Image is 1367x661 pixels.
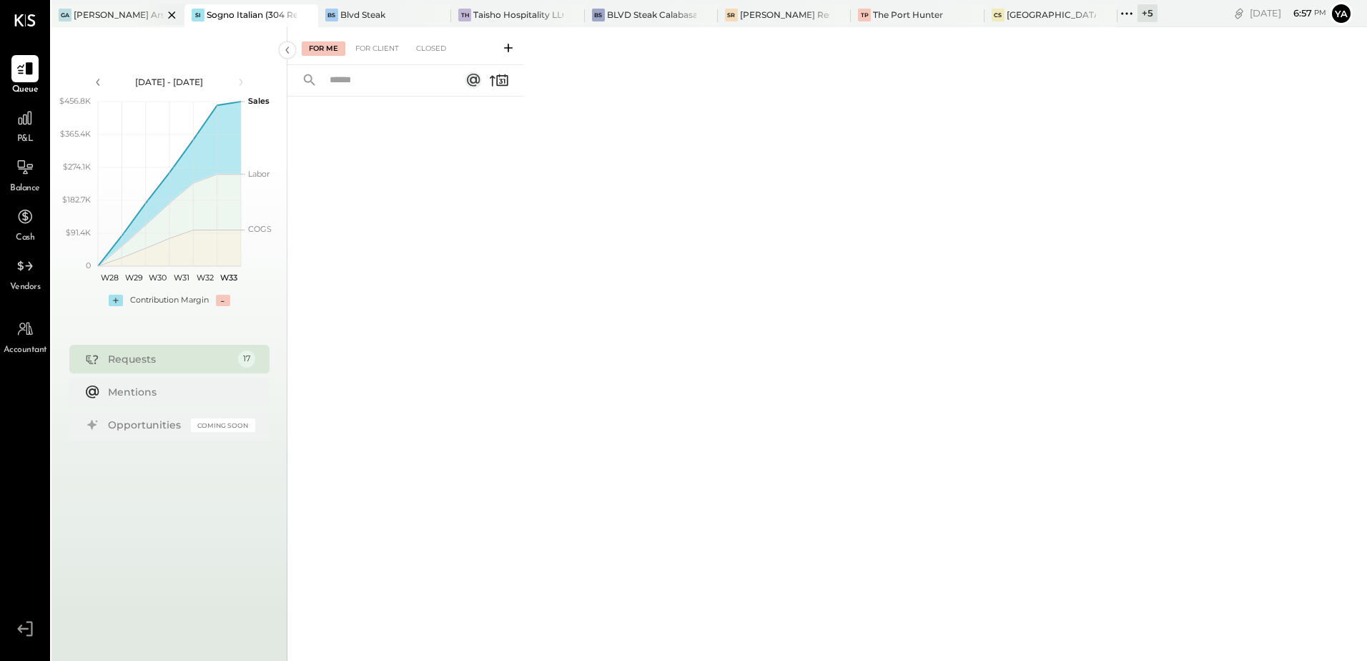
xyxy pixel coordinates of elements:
div: [PERSON_NAME] Restaurant & Deli [740,9,829,21]
div: SI [192,9,204,21]
a: Balance [1,154,49,195]
a: P&L [1,104,49,146]
text: W32 [197,273,214,283]
div: TP [858,9,871,21]
div: - [216,295,230,306]
div: Sogno Italian (304 Restaurant) [207,9,296,21]
text: W33 [220,273,237,283]
text: $274.1K [63,162,91,172]
div: The Port Hunter [873,9,943,21]
div: SR [725,9,738,21]
span: P&L [17,133,34,146]
div: Opportunities [108,418,184,432]
span: Cash [16,232,34,245]
div: Contribution Margin [130,295,209,306]
text: W29 [124,273,142,283]
text: W31 [173,273,189,283]
div: BS [325,9,338,21]
div: For Me [302,41,345,56]
button: Ya [1330,2,1353,25]
div: Closed [409,41,453,56]
div: copy link [1232,6,1246,21]
a: Accountant [1,315,49,357]
text: $456.8K [59,96,91,106]
div: [DATE] [1250,6,1326,20]
span: Queue [12,84,39,97]
a: Cash [1,203,49,245]
text: W30 [148,273,166,283]
div: BLVD Steak Calabasas [607,9,696,21]
text: 0 [86,260,91,270]
text: $365.4K [60,129,91,139]
div: Coming Soon [191,418,255,432]
text: COGS [248,224,272,234]
div: Blvd Steak [340,9,385,21]
div: Requests [108,352,231,366]
div: + [109,295,123,306]
div: [GEOGRAPHIC_DATA][PERSON_NAME] [1007,9,1096,21]
text: W28 [101,273,119,283]
span: Vendors [10,281,41,294]
div: Taisho Hospitality LLC [473,9,563,21]
text: Sales [248,96,270,106]
div: For Client [348,41,406,56]
div: [DATE] - [DATE] [109,76,230,88]
div: Mentions [108,385,248,399]
span: Accountant [4,344,47,357]
a: Vendors [1,253,49,294]
div: BS [592,9,605,21]
div: [PERSON_NAME] Arso [74,9,163,21]
text: Labor [248,169,270,179]
div: + 5 [1137,4,1158,22]
div: 17 [238,351,255,368]
div: TH [458,9,471,21]
text: $182.7K [62,195,91,205]
text: $91.4K [66,227,91,238]
div: GA [59,9,71,21]
a: Queue [1,55,49,97]
div: CS [992,9,1005,21]
span: Balance [10,182,40,195]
